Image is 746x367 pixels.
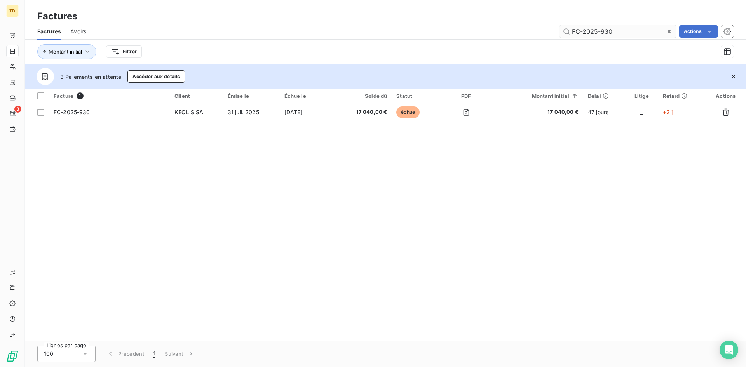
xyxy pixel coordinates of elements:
[640,109,643,115] span: _
[149,346,160,362] button: 1
[630,93,654,99] div: Litige
[153,350,155,358] span: 1
[37,9,77,23] h3: Factures
[444,93,488,99] div: PDF
[588,93,621,99] div: Délai
[559,25,676,38] input: Rechercher
[60,73,121,81] span: 3 Paiements en attente
[663,109,673,115] span: +2 j
[497,108,579,116] span: 17 040,00 €
[174,93,218,99] div: Client
[102,346,149,362] button: Précédent
[228,93,275,99] div: Émise le
[54,109,90,115] span: FC-2025-930
[663,93,701,99] div: Retard
[583,103,625,122] td: 47 jours
[44,350,53,358] span: 100
[280,103,336,122] td: [DATE]
[720,341,738,359] div: Open Intercom Messenger
[106,45,142,58] button: Filtrer
[679,25,718,38] button: Actions
[223,103,280,122] td: 31 juil. 2025
[6,5,19,17] div: TD
[174,109,203,115] span: KEOLIS SA
[284,93,331,99] div: Échue le
[396,106,420,118] span: échue
[37,28,61,35] span: Factures
[497,93,579,99] div: Montant initial
[37,44,96,59] button: Montant initial
[710,93,741,99] div: Actions
[77,92,84,99] span: 1
[49,49,82,55] span: Montant initial
[340,93,387,99] div: Solde dû
[54,93,73,99] span: Facture
[70,28,86,35] span: Avoirs
[6,350,19,362] img: Logo LeanPay
[340,108,387,116] span: 17 040,00 €
[127,70,185,83] button: Accéder aux détails
[160,346,199,362] button: Suivant
[14,106,21,113] span: 3
[396,93,435,99] div: Statut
